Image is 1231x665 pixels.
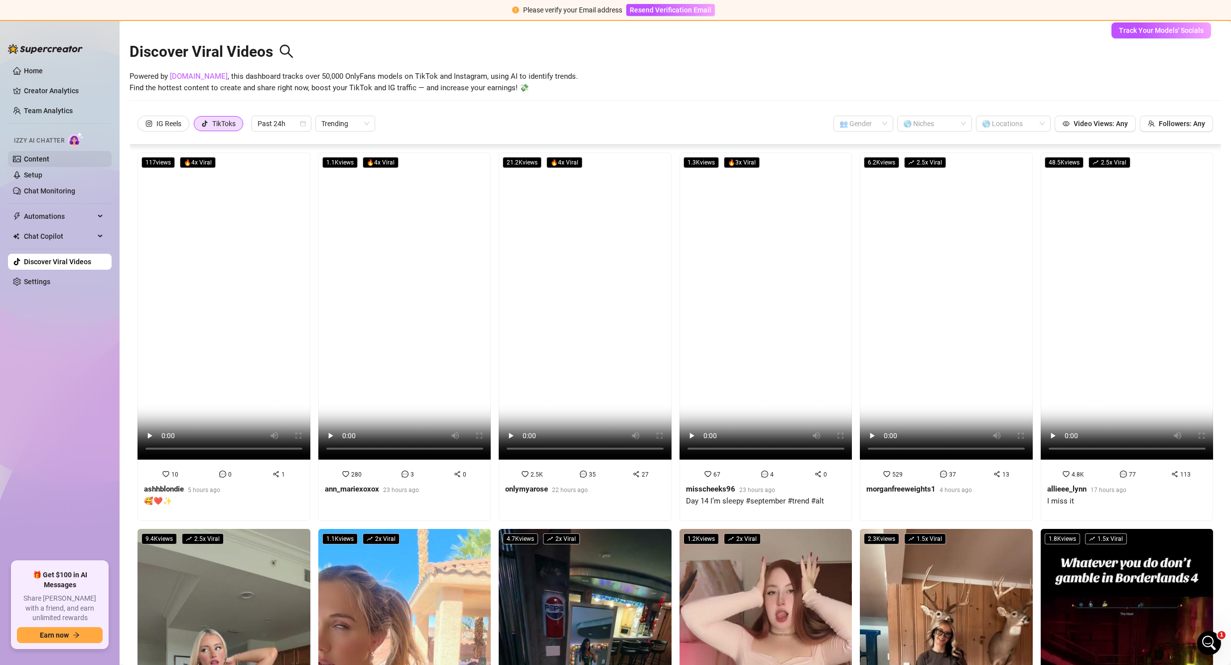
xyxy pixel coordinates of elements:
[170,72,228,81] a: [DOMAIN_NAME]
[171,471,178,478] span: 10
[402,471,409,478] span: message
[351,471,362,478] span: 280
[1091,487,1126,494] span: 17 hours ago
[908,536,914,542] span: rise
[512,6,519,13] span: exclamation-circle
[201,120,208,127] span: tik-tok
[188,487,220,494] span: 5 hours ago
[180,157,216,168] span: 🔥 4 x Viral
[815,471,821,478] span: share-alt
[523,4,622,15] div: Please verify your Email address
[724,533,761,544] span: 2 x Viral
[499,153,672,521] a: 21.2Kviews🔥4x Viral2.5K3527onlymyarose22 hours ago
[8,203,191,326] div: Alexia says…
[724,157,760,168] span: 🔥 3 x Viral
[904,157,946,168] span: 2.5 x Viral
[300,121,306,127] span: calendar
[1180,471,1191,478] span: 113
[130,71,578,94] span: Powered by , this dashboard tracks over 50,000 OnlyFans models on TikTok and Instagram, using AI ...
[24,228,95,244] span: Chat Copilot
[908,160,914,166] span: rise
[63,327,71,334] button: Start recording
[16,53,155,83] div: Please send us a screenshot of the error message or issue you're experiencing.
[144,496,220,507] div: 🥰❤️✨
[864,157,899,168] span: 6.2K views
[552,487,588,494] span: 22 hours ago
[1171,471,1178,478] span: share-alt
[8,180,191,203] div: Alexia says…
[686,496,824,507] div: Day 14 I’m sleepy #september #trend #alt
[156,4,175,23] button: Home
[24,67,43,75] a: Home
[1218,631,1226,639] span: 1
[684,533,719,544] span: 1.2K views
[1148,120,1155,127] span: team
[1085,533,1127,544] span: 1.5 x Viral
[219,471,226,478] span: message
[17,570,103,590] span: 🎁 Get $100 in AI Messages
[24,187,75,195] a: Chat Monitoring
[1055,116,1136,132] button: Video Views: Any
[40,631,69,639] span: Earn now
[892,471,903,478] span: 529
[322,157,358,168] span: 1.1K views
[883,471,890,478] span: heart
[31,327,39,334] button: Gif picker
[686,485,735,494] strong: misscheeks96
[1063,120,1070,127] span: eye
[24,155,49,163] a: Content
[13,212,21,220] span: thunderbolt
[1002,471,1009,478] span: 13
[17,594,103,623] span: Share [PERSON_NAME] with a friend, and earn unlimited rewards
[633,471,640,478] span: share-alt
[24,278,50,286] a: Settings
[17,627,103,643] button: Earn nowarrow-right
[363,533,400,544] span: 2 x Viral
[543,533,580,544] span: 2 x Viral
[547,536,553,542] span: rise
[212,116,236,131] div: TikToks
[36,203,191,314] div: these guys is there a way for you to add them to lists so we can target specific PPVs for them
[175,4,193,22] div: Close
[279,44,294,59] span: search
[6,4,25,23] button: go back
[1197,631,1221,655] iframe: Intercom live chat
[182,533,224,544] span: 2.5 x Viral
[940,487,972,494] span: 4 hours ago
[141,157,175,168] span: 117 views
[281,471,285,478] span: 1
[318,153,491,521] a: 1.1Kviews🔥4x Viral28030ann_mariexoxox23 hours ago
[1129,471,1136,478] span: 77
[739,487,775,494] span: 23 hours ago
[1063,471,1070,478] span: heart
[8,44,83,54] img: logo-BBDzfeDw.svg
[410,471,414,478] span: 3
[1041,153,1214,521] a: 48.5Kviewsrise2.5x Viral4.8K77113allieee_lynn17 hours agoI miss it
[1089,536,1095,542] span: rise
[1159,120,1205,128] span: Followers: Any
[949,471,956,478] span: 37
[8,47,163,162] div: Please send us a screenshot of the error message or issue you're experiencing.Also include a shor...
[186,536,192,542] span: rise
[171,323,187,338] button: Send a message…
[728,536,734,542] span: rise
[761,471,768,478] span: message
[44,279,183,308] div: these guys is there a way for you to add them to lists so we can target specific PPVs for them
[14,136,64,146] span: Izzy AI Chatter
[580,471,587,478] span: message
[24,171,42,179] a: Setup
[1093,160,1098,166] span: rise
[145,120,152,127] span: instagram
[547,157,582,168] span: 🔥 4 x Viral
[713,471,720,478] span: 67
[993,471,1000,478] span: share-alt
[13,233,19,240] img: Chat Copilot
[383,487,419,494] span: 23 hours ago
[367,536,373,542] span: rise
[1119,26,1204,34] span: Track Your Models' Socials
[76,5,139,12] h1: 🌟 Supercreator
[505,485,548,494] strong: onlymyarose
[1111,22,1211,38] button: Track Your Models' Socials
[24,208,95,224] span: Automations
[16,88,155,156] div: Also include a short explanation and the steps you took to see the problem, that would be super h...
